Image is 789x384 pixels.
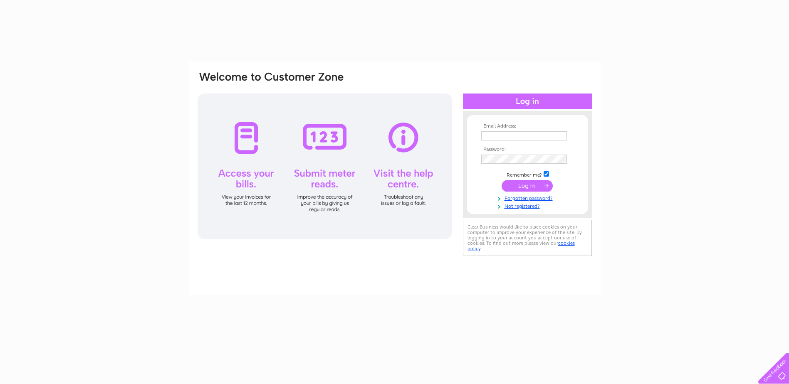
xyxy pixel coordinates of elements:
[479,170,576,178] td: Remember me?
[467,240,575,251] a: cookies policy
[481,194,576,202] a: Forgotten password?
[479,123,576,129] th: Email Address:
[479,147,576,153] th: Password:
[481,202,576,209] a: Not registered?
[502,180,553,192] input: Submit
[463,220,592,256] div: Clear Business would like to place cookies on your computer to improve your experience of the sit...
